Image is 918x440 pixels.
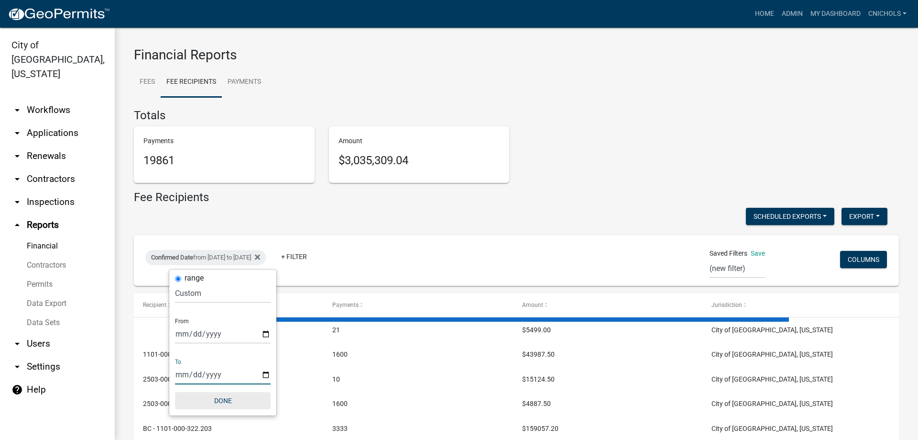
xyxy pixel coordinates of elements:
[332,350,348,358] span: 1600
[522,350,555,358] span: $43987.50
[711,400,833,407] span: City of Jeffersonville, Indiana
[222,67,267,98] a: Payments
[134,109,899,123] h4: Totals
[151,254,193,261] span: Confirmed Date
[11,361,23,372] i: arrow_drop_down
[11,384,23,395] i: help
[711,302,742,308] span: Jurisdiction
[702,293,892,316] datatable-header-cell: Jurisdiction
[134,47,899,63] h3: Financial Reports
[711,326,833,334] span: City of Jeffersonville, Indiana
[134,191,209,204] h4: Fee Recipients
[710,248,747,259] span: Saved Filters
[751,249,765,257] a: Save
[143,375,198,383] span: 2503-000-329.217
[11,338,23,350] i: arrow_drop_down
[175,392,271,409] button: Done
[339,154,500,168] h5: $3,035,309.04
[145,250,266,265] div: from [DATE] to [DATE]
[11,104,23,116] i: arrow_drop_down
[332,425,348,432] span: 3333
[841,208,887,225] button: Export
[332,375,340,383] span: 10
[11,150,23,162] i: arrow_drop_down
[273,248,315,265] a: + Filter
[11,173,23,185] i: arrow_drop_down
[522,375,555,383] span: $15124.50
[840,251,887,268] button: Columns
[134,67,161,98] a: Fees
[522,425,558,432] span: $159057.20
[143,400,198,407] span: 2503-000-341.214
[11,127,23,139] i: arrow_drop_down
[143,136,305,146] p: Payments
[746,208,834,225] button: Scheduled Exports
[134,293,323,316] datatable-header-cell: Recipient
[143,425,212,432] span: BC - 1101-000-322.203
[323,293,513,316] datatable-header-cell: Payments
[513,293,702,316] datatable-header-cell: Amount
[161,67,222,98] a: Fee Recipients
[807,5,864,23] a: My Dashboard
[711,425,833,432] span: City of Jeffersonville, Indiana
[185,274,204,282] label: range
[332,400,348,407] span: 1600
[11,219,23,231] i: arrow_drop_up
[522,302,543,308] span: Amount
[143,350,198,358] span: 1101-000-341.214
[339,136,500,146] p: Amount
[332,302,359,308] span: Payments
[751,5,778,23] a: Home
[711,350,833,358] span: City of Jeffersonville, Indiana
[778,5,807,23] a: Admin
[332,326,340,334] span: 21
[11,196,23,208] i: arrow_drop_down
[522,326,551,334] span: $5499.00
[711,375,833,383] span: City of Jeffersonville, Indiana
[522,400,551,407] span: $4887.50
[143,154,305,168] h5: 19861
[143,302,166,308] span: Recipient
[864,5,910,23] a: cnichols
